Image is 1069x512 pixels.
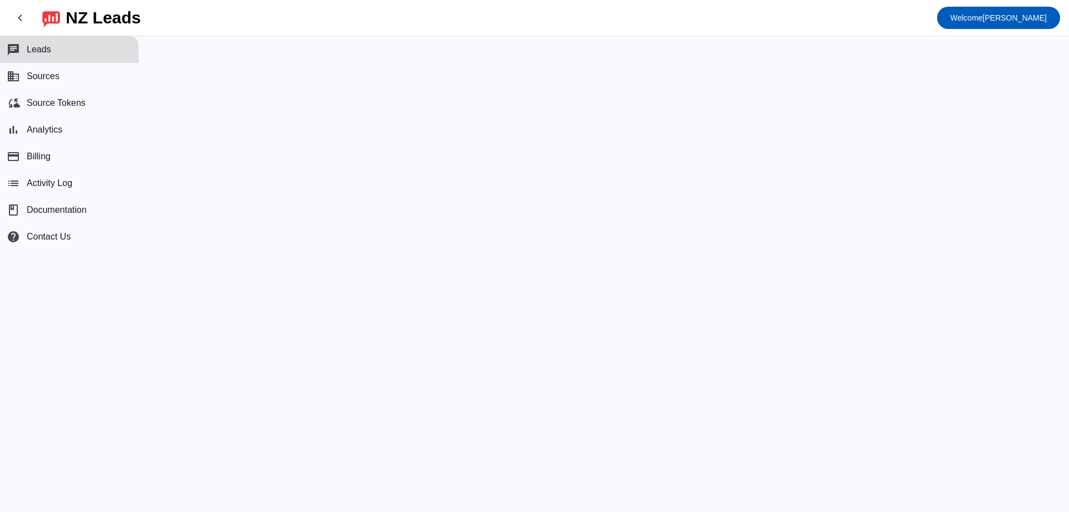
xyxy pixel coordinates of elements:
mat-icon: list [7,177,20,190]
span: Sources [27,71,60,81]
mat-icon: bar_chart [7,123,20,136]
mat-icon: chevron_left [13,11,27,25]
span: Welcome [950,13,983,22]
mat-icon: business [7,70,20,83]
span: Documentation [27,205,87,215]
mat-icon: chat [7,43,20,56]
span: [PERSON_NAME] [950,10,1047,26]
span: Analytics [27,125,62,135]
mat-icon: cloud_sync [7,96,20,110]
mat-icon: help [7,230,20,243]
span: Leads [27,45,51,55]
span: book [7,203,20,217]
span: Billing [27,152,51,162]
span: Contact Us [27,232,71,242]
img: logo [42,8,60,27]
button: Welcome[PERSON_NAME] [937,7,1060,29]
mat-icon: payment [7,150,20,163]
span: Activity Log [27,178,72,188]
span: Source Tokens [27,98,86,108]
div: NZ Leads [66,10,141,26]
